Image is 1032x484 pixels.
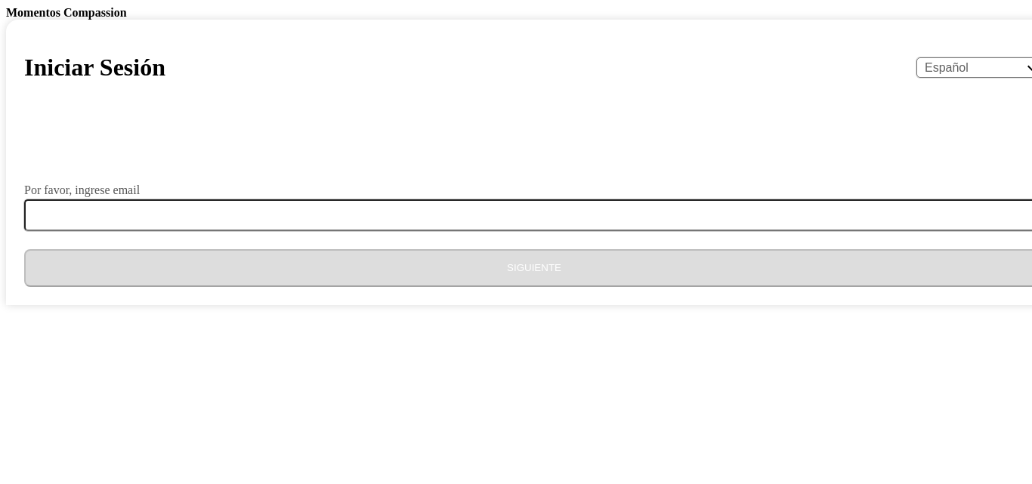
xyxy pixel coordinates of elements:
[24,54,165,82] h1: Iniciar Sesión
[24,184,140,196] label: Por favor, ingrese email
[6,6,127,19] b: Momentos Compassion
